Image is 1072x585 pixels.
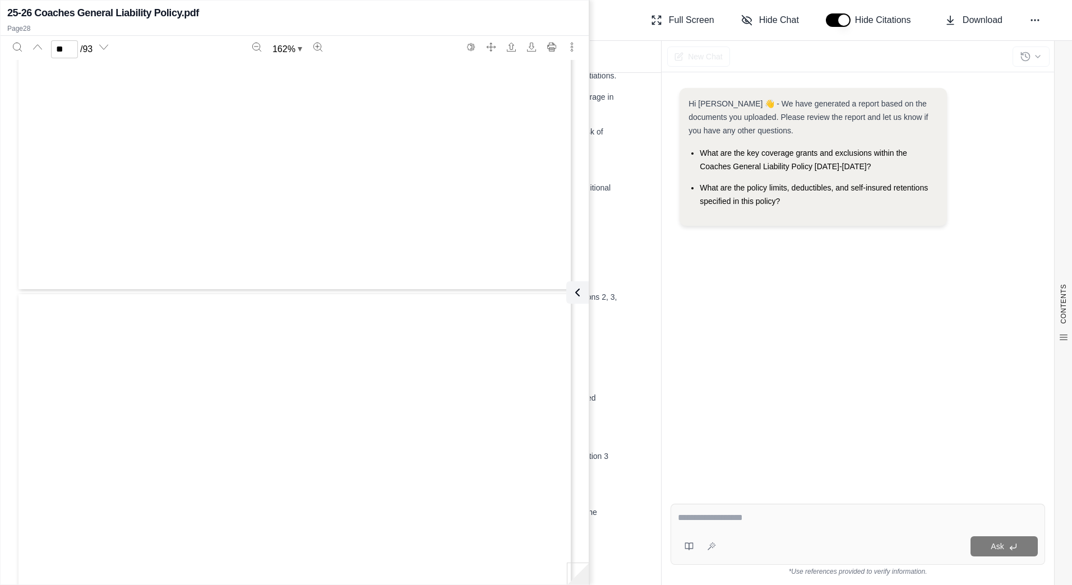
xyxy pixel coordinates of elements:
span: CONTENTS [1059,284,1068,324]
span: Full Screen [669,13,714,27]
button: Download [940,9,1007,31]
input: Enter a page number [51,40,78,58]
p: Page 28 [7,24,582,33]
button: Zoom in [309,38,327,56]
button: More actions [563,38,581,56]
button: Open file [502,38,520,56]
button: Switch to the dark theme [462,38,480,56]
button: Search [8,38,26,56]
button: Print [543,38,561,56]
span: Hide Chat [759,13,799,27]
button: Full screen [482,38,500,56]
span: What are the key coverage grants and exclusions within the Coaches General Liability Policy [DATE... [700,148,907,171]
h2: 25-26 Coaches General Liability Policy.pdf [7,5,199,21]
span: 162 % [272,43,295,56]
button: Zoom out [248,38,266,56]
button: Next page [95,38,113,56]
span: / 93 [80,43,93,56]
span: What are the policy limits, deductibles, and self-insured retentions specified in this policy? [700,183,928,206]
span: Download [963,13,1002,27]
button: Previous page [29,38,47,56]
span: Hi [PERSON_NAME] 👋 - We have generated a report based on the documents you uploaded. Please revie... [689,99,928,135]
span: Communicate final terms, deductibles (Section 3), and responsibilities (e.g., claim reporting per... [93,508,597,530]
span: Hide Citations [855,13,918,27]
span: : Argue that USA Basketball's oversight and coach certification process ensures a high level of p... [92,127,603,150]
span: Ask [991,542,1004,551]
button: Full Screen [646,9,719,31]
button: Ask [971,536,1038,556]
button: Hide Chat [737,9,803,31]
div: *Use references provided to verify information. [671,565,1045,576]
button: Zoom document [268,40,307,58]
button: Download [523,38,540,56]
